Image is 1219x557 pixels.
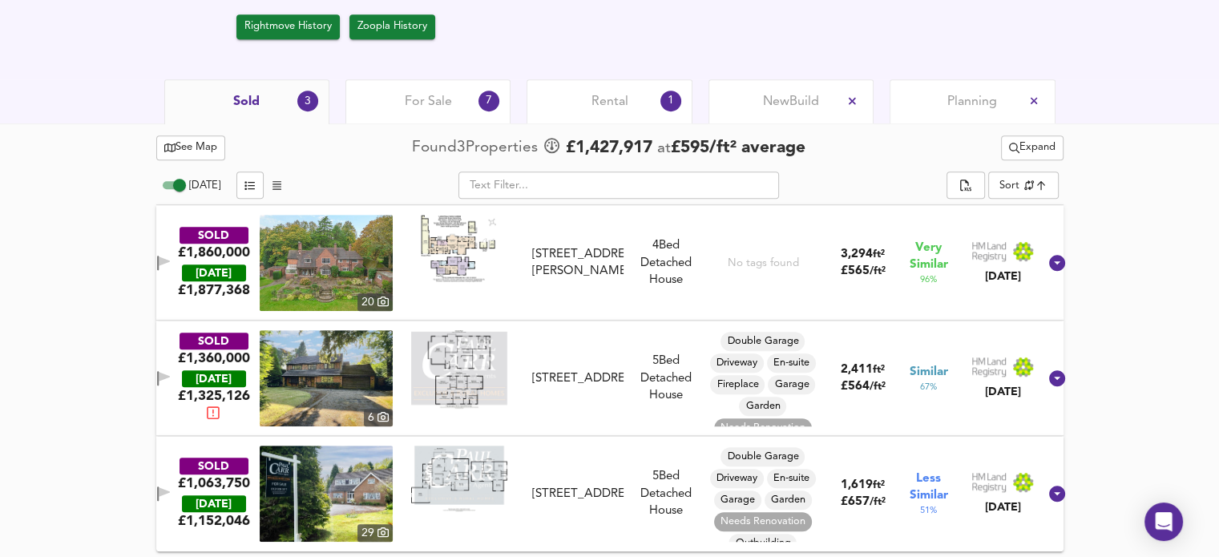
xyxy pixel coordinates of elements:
button: Zoopla History [349,14,435,39]
span: 2,411 [841,364,873,376]
button: Rightmove History [236,14,340,39]
img: Floorplan [411,215,507,283]
a: property thumbnail 29 [260,446,393,542]
span: / ft² [870,497,886,507]
div: Garden [739,397,786,416]
span: Garage [714,493,761,507]
div: SOLD [180,333,248,349]
span: Needs Renovation [714,515,812,529]
span: ft² [873,249,885,260]
div: Double Garage [721,332,805,351]
div: SOLD£1,360,000 [DATE]£1,325,126property thumbnail 6 Floorplan[STREET_ADDRESS]5Bed Detached HouseD... [156,321,1064,436]
span: Similar [910,364,948,381]
div: SOLD£1,860,000 [DATE]£1,877,368property thumbnail 20 Floorplan[STREET_ADDRESS][PERSON_NAME]4Bed D... [156,205,1064,321]
img: property thumbnail [260,215,393,311]
div: Double Garage [721,447,805,466]
div: [STREET_ADDRESS][PERSON_NAME] [532,246,624,281]
div: 30 Hartopp Road, B74 2QY [526,370,630,387]
span: £ 657 [841,496,886,508]
span: Garden [765,493,812,507]
a: property thumbnail 20 [260,215,393,311]
span: Garden [739,399,786,414]
span: [DATE] [189,180,220,191]
div: Needs Renovation [714,512,812,531]
span: Expand [1009,139,1056,157]
span: / ft² [870,266,886,276]
span: En-suite [767,356,816,370]
div: [DATE] [182,495,246,512]
span: at [657,141,671,156]
div: 7 [478,91,499,111]
span: £ 565 [841,265,886,277]
div: Garage [714,490,761,510]
span: Very Similar [910,240,948,273]
div: No tags found [727,256,798,271]
div: 5 Bed Detached House [630,468,702,519]
span: En-suite [767,471,816,486]
div: Found 3 Propert ies [412,137,542,159]
span: Double Garage [721,334,805,349]
div: SOLD [180,227,248,244]
span: Driveway [710,356,764,370]
div: SOLD£1,063,750 [DATE]£1,152,046property thumbnail 29 Floorplan[STREET_ADDRESS]5Bed Detached House... [156,436,1064,551]
span: Less Similar [910,470,948,504]
div: £1,360,000 [178,349,250,367]
div: split button [947,172,985,199]
div: split button [1001,135,1064,160]
div: [STREET_ADDRESS] [532,370,624,387]
div: [DATE] [971,499,1034,515]
div: 15 Luttrell Road, B74 2SP [526,246,630,281]
span: Fireplace [710,377,765,392]
svg: Show Details [1047,369,1067,388]
span: ft² [873,480,885,490]
div: Outbuilding [729,534,797,553]
span: 96 % [920,273,937,286]
div: 6 [364,409,393,426]
div: Driveway [710,469,764,488]
div: [DATE] [182,264,246,281]
div: [DATE] [182,370,246,387]
span: £ 595 / ft² average [671,139,805,156]
div: Driveway [710,353,764,373]
span: Zoopla History [357,18,427,36]
div: En-suite [767,353,816,373]
div: 4 Bed Detached House [630,237,702,289]
div: Fireplace [710,375,765,394]
span: ft² [873,365,885,375]
span: £ 564 [841,381,886,393]
span: Sold [233,93,260,111]
span: See Map [164,139,218,157]
img: Floorplan [411,446,507,511]
div: 20 [357,293,393,311]
img: Land Registry [971,241,1034,262]
span: Double Garage [721,450,805,464]
div: Open Intercom Messenger [1144,503,1183,541]
div: Garage [768,375,815,394]
div: £1,063,750 [178,474,250,492]
input: Text Filter... [458,172,779,199]
span: £ 1,325,126 [178,387,250,424]
div: [DATE] [971,268,1034,285]
span: 67 % [920,381,937,394]
div: Garden [765,490,812,510]
span: Rental [591,93,628,111]
span: Outbuilding [729,536,797,551]
div: [DATE] [971,384,1034,400]
span: Planning [947,93,997,111]
span: 1,619 [841,479,873,491]
div: £1,860,000 [178,244,250,261]
svg: Show Details [1047,484,1067,503]
div: [STREET_ADDRESS] [532,486,624,503]
span: Rightmove History [244,18,332,36]
img: Land Registry [971,357,1034,377]
div: En-suite [767,469,816,488]
span: £ 1,427,917 [566,136,652,160]
img: property thumbnail [260,446,393,542]
button: See Map [156,135,226,160]
span: 51 % [920,504,937,517]
span: £ 1,152,046 [178,512,250,530]
div: 5 Bed Detached House [630,353,702,404]
div: SOLD [180,458,248,474]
